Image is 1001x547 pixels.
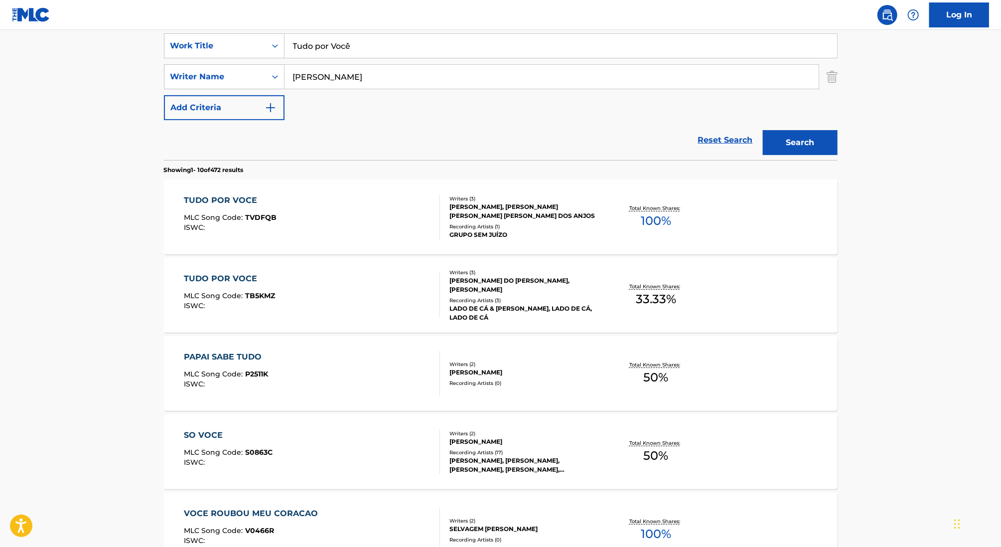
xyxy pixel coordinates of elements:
div: Writers ( 2 ) [449,430,600,437]
a: Reset Search [693,129,758,151]
div: VOCE ROUBOU MEU CORACAO [184,508,323,520]
span: ISWC : [184,458,207,467]
img: Delete Criterion [827,64,838,89]
a: Log In [929,2,989,27]
form: Search Form [164,33,838,160]
img: MLC Logo [12,7,50,22]
span: ISWC : [184,536,207,545]
a: PAPAI SABE TUDOMLC Song Code:P2511KISWC:Writers (2)[PERSON_NAME]Recording Artists (0)Total Known ... [164,336,838,411]
div: Help [903,5,923,25]
div: Recording Artists ( 0 ) [449,379,600,387]
div: SO VOCE [184,429,273,441]
span: 50 % [643,447,668,465]
span: MLC Song Code : [184,369,245,378]
p: Total Known Shares: [629,204,683,212]
img: 9d2ae6d4665cec9f34b9.svg [265,102,277,114]
div: TUDO POR VOCE [184,273,275,285]
div: [PERSON_NAME] [449,368,600,377]
div: Recording Artists ( 3 ) [449,297,600,304]
span: 33.33 % [636,290,676,308]
div: GRUPO SEM JUÍZO [449,230,600,239]
div: TUDO POR VOCE [184,194,277,206]
span: 100 % [641,525,671,543]
div: [PERSON_NAME] [449,437,600,446]
span: P2511K [245,369,268,378]
div: Writers ( 3 ) [449,269,600,276]
div: Recording Artists ( 0 ) [449,536,600,544]
p: Total Known Shares: [629,518,683,525]
div: Writer Name [170,71,260,83]
a: TUDO POR VOCEMLC Song Code:TVDFQBISWC:Writers (3)[PERSON_NAME], [PERSON_NAME] [PERSON_NAME] [PERS... [164,180,838,254]
p: Total Known Shares: [629,283,683,290]
div: SELVAGEM [PERSON_NAME] [449,525,600,534]
button: Search [763,130,838,155]
div: Writers ( 3 ) [449,195,600,202]
div: Work Title [170,40,260,52]
p: Showing 1 - 10 of 472 results [164,166,244,175]
div: [PERSON_NAME], [PERSON_NAME], [PERSON_NAME], [PERSON_NAME], [PERSON_NAME] [449,456,600,474]
div: Drag [954,509,960,539]
span: MLC Song Code : [184,526,245,535]
span: V0466R [245,526,274,535]
span: MLC Song Code : [184,448,245,457]
span: MLC Song Code : [184,291,245,300]
span: S0863C [245,448,273,457]
span: MLC Song Code : [184,213,245,222]
span: 50 % [643,368,668,386]
iframe: Chat Widget [951,499,1001,547]
button: Add Criteria [164,95,285,120]
div: Writers ( 2 ) [449,361,600,368]
img: help [907,9,919,21]
span: ISWC : [184,379,207,388]
div: Recording Artists ( 17 ) [449,449,600,456]
span: 100 % [641,212,671,230]
p: Total Known Shares: [629,439,683,447]
img: search [881,9,893,21]
div: Writers ( 2 ) [449,517,600,525]
p: Total Known Shares: [629,361,683,368]
div: [PERSON_NAME] DO [PERSON_NAME], [PERSON_NAME] [449,276,600,294]
a: Public Search [877,5,897,25]
a: SO VOCEMLC Song Code:S0863CISWC:Writers (2)[PERSON_NAME]Recording Artists (17)[PERSON_NAME], [PER... [164,414,838,489]
span: TVDFQB [245,213,277,222]
span: ISWC : [184,223,207,232]
div: Recording Artists ( 1 ) [449,223,600,230]
span: TB5KMZ [245,291,275,300]
div: [PERSON_NAME], [PERSON_NAME] [PERSON_NAME] [PERSON_NAME] DOS ANJOS [449,202,600,220]
a: TUDO POR VOCEMLC Song Code:TB5KMZISWC:Writers (3)[PERSON_NAME] DO [PERSON_NAME], [PERSON_NAME]Rec... [164,258,838,333]
div: PAPAI SABE TUDO [184,351,268,363]
span: ISWC : [184,301,207,310]
div: LADO DE CÁ & [PERSON_NAME], LADO DE CÁ, LADO DE CÁ [449,304,600,322]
